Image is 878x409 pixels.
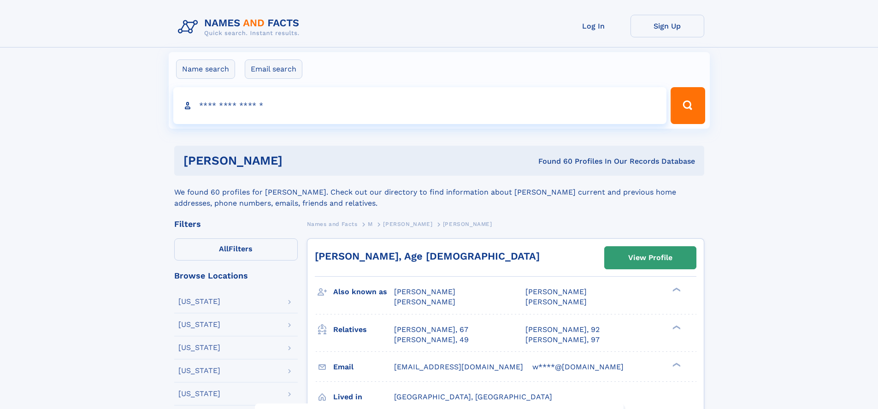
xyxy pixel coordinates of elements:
[394,297,455,306] span: [PERSON_NAME]
[383,221,432,227] span: [PERSON_NAME]
[670,362,681,368] div: ❯
[219,244,229,253] span: All
[525,325,600,335] a: [PERSON_NAME], 92
[394,325,468,335] a: [PERSON_NAME], 67
[671,87,705,124] button: Search Button
[631,15,704,37] a: Sign Up
[174,176,704,209] div: We found 60 profiles for [PERSON_NAME]. Check out our directory to find information about [PERSON...
[174,272,298,280] div: Browse Locations
[394,362,523,371] span: [EMAIL_ADDRESS][DOMAIN_NAME]
[174,220,298,228] div: Filters
[443,221,492,227] span: [PERSON_NAME]
[178,298,220,305] div: [US_STATE]
[173,87,667,124] input: search input
[178,344,220,351] div: [US_STATE]
[628,247,672,268] div: View Profile
[368,218,373,230] a: M
[557,15,631,37] a: Log In
[368,221,373,227] span: M
[315,250,540,262] a: [PERSON_NAME], Age [DEMOGRAPHIC_DATA]
[333,359,394,375] h3: Email
[525,287,587,296] span: [PERSON_NAME]
[178,367,220,374] div: [US_STATE]
[183,155,411,166] h1: [PERSON_NAME]
[333,284,394,300] h3: Also known as
[394,287,455,296] span: [PERSON_NAME]
[605,247,696,269] a: View Profile
[178,321,220,328] div: [US_STATE]
[670,287,681,293] div: ❯
[245,59,302,79] label: Email search
[394,392,552,401] span: [GEOGRAPHIC_DATA], [GEOGRAPHIC_DATA]
[525,297,587,306] span: [PERSON_NAME]
[174,238,298,261] label: Filters
[174,15,307,40] img: Logo Names and Facts
[178,390,220,397] div: [US_STATE]
[307,218,358,230] a: Names and Facts
[333,389,394,405] h3: Lived in
[394,335,469,345] a: [PERSON_NAME], 49
[525,335,600,345] a: [PERSON_NAME], 97
[670,324,681,330] div: ❯
[410,156,695,166] div: Found 60 Profiles In Our Records Database
[176,59,235,79] label: Name search
[333,322,394,338] h3: Relatives
[383,218,432,230] a: [PERSON_NAME]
